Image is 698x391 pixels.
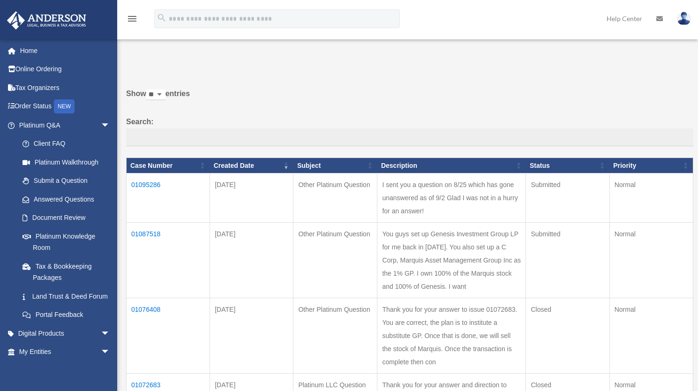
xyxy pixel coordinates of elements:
td: 01076408 [127,298,210,374]
th: Description: activate to sort column ascending [377,158,526,173]
div: NEW [54,99,75,113]
a: Digital Productsarrow_drop_down [7,324,124,343]
td: Other Platinum Question [293,298,377,374]
a: Submit a Question [13,172,120,190]
th: Case Number: activate to sort column ascending [127,158,210,173]
a: Land Trust & Deed Forum [13,287,120,306]
a: Platinum Q&Aarrow_drop_down [7,116,120,135]
td: [DATE] [210,173,293,223]
td: Closed [526,298,609,374]
img: Anderson Advisors Platinum Portal [4,11,89,30]
a: Online Ordering [7,60,124,79]
a: Platinum Knowledge Room [13,227,120,257]
td: 01087518 [127,223,210,298]
td: You guys set up Genesis Investment Group LP for me back in [DATE]. You also set up a C Corp, Marq... [377,223,526,298]
a: Home [7,41,124,60]
td: Thank you for your answer to issue 01072683. You are correct, the plan is to institute a substitu... [377,298,526,374]
th: Status: activate to sort column ascending [526,158,609,173]
th: Created Date: activate to sort column ascending [210,158,293,173]
img: User Pic [677,12,691,25]
i: search [157,13,167,23]
label: Search: [126,115,693,146]
a: Tax Organizers [7,78,124,97]
td: 01095286 [127,173,210,223]
td: [DATE] [210,223,293,298]
a: Document Review [13,209,120,227]
a: Platinum Walkthrough [13,153,120,172]
select: Showentries [146,90,165,100]
td: Other Platinum Question [293,173,377,223]
label: Show entries [126,87,693,110]
a: menu [127,16,138,24]
span: arrow_drop_down [101,343,120,362]
a: Tax & Bookkeeping Packages [13,257,120,287]
td: I sent you a question on 8/25 which has gone unanswered as of 9/2 Glad I was not in a hurry for a... [377,173,526,223]
a: Portal Feedback [13,306,120,324]
td: Other Platinum Question [293,223,377,298]
td: Submitted [526,173,609,223]
td: [DATE] [210,298,293,374]
th: Subject: activate to sort column ascending [293,158,377,173]
a: My Entitiesarrow_drop_down [7,343,124,361]
td: Normal [609,173,693,223]
th: Priority: activate to sort column ascending [609,158,693,173]
a: Answered Questions [13,190,115,209]
a: Client FAQ [13,135,120,153]
td: Submitted [526,223,609,298]
td: Normal [609,223,693,298]
td: Normal [609,298,693,374]
a: Order StatusNEW [7,97,124,116]
i: menu [127,13,138,24]
span: arrow_drop_down [101,116,120,135]
span: arrow_drop_down [101,324,120,343]
input: Search: [126,128,693,146]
